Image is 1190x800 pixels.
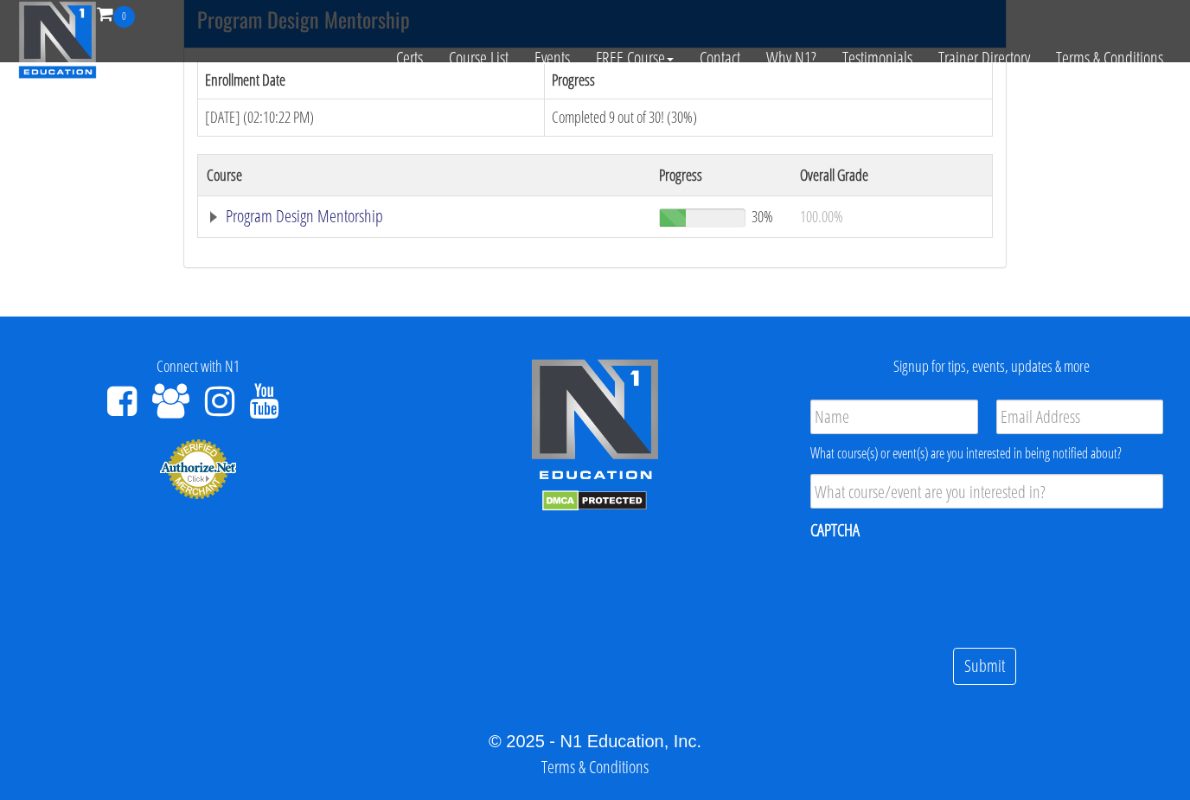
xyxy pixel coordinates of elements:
input: What course/event are you interested in? [810,474,1163,509]
input: Name [810,400,977,434]
input: Email Address [996,400,1163,434]
a: Testimonials [829,28,925,88]
a: Terms & Conditions [541,755,649,778]
td: Completed 9 out of 30! (30%) [544,99,992,136]
td: 100.00% [791,195,992,237]
h4: Signup for tips, events, updates & more [806,358,1177,375]
a: Contact [687,28,753,88]
input: Submit [953,648,1016,685]
a: 0 [97,2,135,25]
a: Trainer Directory [925,28,1043,88]
td: [DATE] (02:10:22 PM) [198,99,545,136]
th: Progress [650,154,791,195]
iframe: reCAPTCHA [810,553,1073,620]
img: n1-edu-logo [530,358,660,486]
a: Program Design Mentorship [207,208,642,225]
a: Events [521,28,583,88]
div: © 2025 - N1 Education, Inc. [13,728,1177,754]
img: DMCA.com Protection Status [542,490,647,511]
label: CAPTCHA [810,519,860,541]
span: 0 [113,6,135,28]
a: Why N1? [753,28,829,88]
th: Course [198,154,651,195]
th: Overall Grade [791,154,992,195]
h4: Connect with N1 [13,358,384,375]
a: Certs [383,28,436,88]
a: Course List [436,28,521,88]
a: FREE Course [583,28,687,88]
span: 30% [752,207,773,226]
div: What course(s) or event(s) are you interested in being notified about? [810,443,1163,464]
img: n1-education [18,1,97,79]
img: Authorize.Net Merchant - Click to Verify [159,438,237,500]
a: Terms & Conditions [1043,28,1176,88]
